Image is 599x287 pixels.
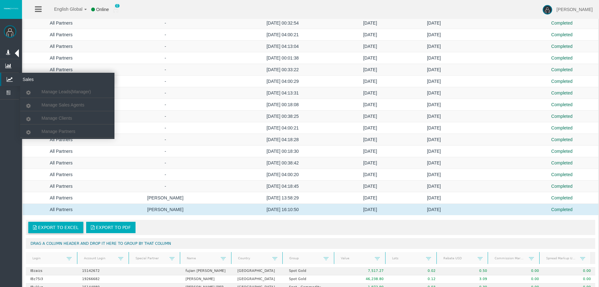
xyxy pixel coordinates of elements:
[231,99,334,111] td: [DATE] 00:18:08
[388,275,440,284] td: 0.12
[183,254,221,262] a: Name
[86,222,136,233] a: Export to PDF
[525,181,598,192] td: Completed
[406,111,462,122] td: [DATE]
[20,99,114,111] a: Manage Sales Agents
[100,122,231,134] td: -
[525,122,598,134] td: Completed
[406,17,462,29] td: [DATE]
[406,192,462,204] td: [DATE]
[96,7,109,12] span: Online
[28,254,67,262] a: Login
[3,7,19,10] img: logo.svg
[334,41,406,52] td: [DATE]
[285,267,336,275] td: Spot Gold
[100,99,231,111] td: -
[286,254,324,262] a: Group
[525,111,598,122] td: Completed
[20,126,114,137] a: Manage Partners
[26,267,78,275] td: IBzaizs
[334,181,406,192] td: [DATE]
[23,169,100,181] td: All Partners
[334,29,406,41] td: [DATE]
[78,275,130,284] td: 19266682
[38,225,79,230] span: Export to Excel
[406,41,462,52] td: [DATE]
[492,267,544,275] td: 0.00
[231,134,334,146] td: [DATE] 04:18:28
[100,146,231,157] td: -
[440,267,492,275] td: 0.50
[46,7,82,12] span: English Global
[334,99,406,111] td: [DATE]
[406,134,462,146] td: [DATE]
[406,64,462,76] td: [DATE]
[231,87,334,99] td: [DATE] 04:13:31
[231,64,334,76] td: [DATE] 00:33:22
[23,181,100,192] td: All Partners
[525,204,598,215] td: Completed
[406,157,462,169] td: [DATE]
[113,7,118,13] img: user_small.png
[231,204,334,215] td: [DATE] 16:10:50
[100,134,231,146] td: -
[23,64,100,76] td: All Partners
[42,129,75,134] span: Manage Partners
[100,52,231,64] td: -
[231,76,334,87] td: [DATE] 04:00:29
[80,254,118,262] a: Account Login
[23,52,100,64] td: All Partners
[42,102,84,107] span: Manage Sales Agents
[42,116,72,121] span: Manage Clients
[543,275,595,284] td: 0.00
[334,146,406,157] td: [DATE]
[18,73,80,86] span: Sales
[525,87,598,99] td: Completed
[23,146,100,157] td: All Partners
[231,157,334,169] td: [DATE] 00:38:42
[406,122,462,134] td: [DATE]
[334,111,406,122] td: [DATE]
[20,112,114,124] a: Manage Clients
[525,64,598,76] td: Completed
[231,17,334,29] td: [DATE] 00:32:54
[334,134,406,146] td: [DATE]
[406,52,462,64] td: [DATE]
[42,89,91,94] span: Manage Leads(Manager)
[406,99,462,111] td: [DATE]
[100,181,231,192] td: -
[131,254,169,262] a: Special Partner
[231,41,334,52] td: [DATE] 04:13:04
[26,238,595,249] div: Drag a column header and drop it here to group by that column
[78,267,130,275] td: 15142672
[491,254,529,262] a: Commission Markup USD
[334,64,406,76] td: [DATE]
[334,76,406,87] td: [DATE]
[231,111,334,122] td: [DATE] 00:38:25
[100,29,231,41] td: -
[337,254,375,262] a: Value
[406,29,462,41] td: [DATE]
[23,134,100,146] td: All Partners
[388,267,440,275] td: 0.02
[388,254,426,262] a: Lots
[1,73,114,86] a: Sales
[231,192,334,204] td: [DATE] 13:58:29
[334,169,406,181] td: [DATE]
[100,157,231,169] td: -
[334,122,406,134] td: [DATE]
[20,86,114,97] a: Manage Leads(Manager)
[336,267,388,275] td: 7,517.27
[440,254,478,262] a: Rebate USD
[492,275,544,284] td: 0.00
[181,275,233,284] td: [PERSON_NAME]
[23,192,100,204] td: All Partners
[334,192,406,204] td: [DATE]
[231,169,334,181] td: [DATE] 04:00:20
[406,169,462,181] td: [DATE]
[100,76,231,87] td: -
[285,275,336,284] td: Spot Gold
[525,99,598,111] td: Completed
[100,204,231,215] td: [PERSON_NAME]
[440,275,492,284] td: 3.09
